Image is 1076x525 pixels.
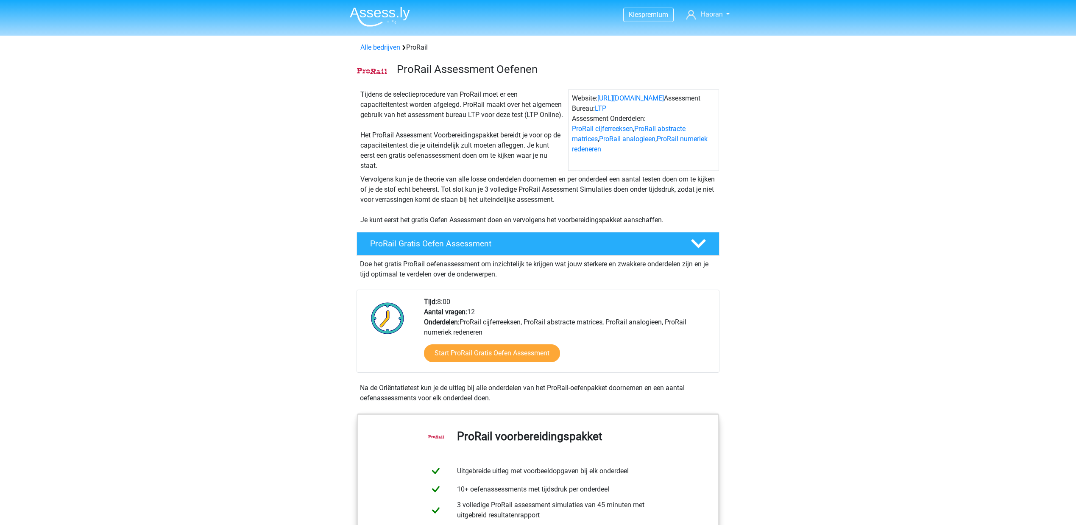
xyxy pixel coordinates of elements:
[357,42,719,53] div: ProRail
[568,89,719,171] div: Website: Assessment Bureau: Assessment Onderdelen: , , ,
[357,383,719,403] div: Na de Oriëntatietest kun je de uitleg bij alle onderdelen van het ProRail-oefenpakket doornemen e...
[424,308,467,316] b: Aantal vragen:
[418,297,719,372] div: 8:00 12 ProRail cijferreeksen, ProRail abstracte matrices, ProRail analogieen, ProRail numeriek r...
[624,9,673,20] a: Kiespremium
[353,232,723,256] a: ProRail Gratis Oefen Assessment
[424,318,460,326] b: Onderdelen:
[360,43,400,51] a: Alle bedrijven
[357,256,719,279] div: Doe het gratis ProRail oefenassessment om inzichtelijk te krijgen wat jouw sterkere en zwakkere o...
[597,94,664,102] a: [URL][DOMAIN_NAME]
[572,125,633,133] a: ProRail cijferreeksen
[357,174,719,225] div: Vervolgens kun je de theorie van alle losse onderdelen doornemen en per onderdeel een aantal test...
[599,135,655,143] a: ProRail analogieen
[629,11,641,19] span: Kies
[572,135,708,153] a: ProRail numeriek redeneren
[366,297,409,339] img: Klok
[424,344,560,362] a: Start ProRail Gratis Oefen Assessment
[683,9,733,20] a: Haoran
[370,239,677,249] h4: ProRail Gratis Oefen Assessment
[572,125,686,143] a: ProRail abstracte matrices
[701,10,723,18] span: Haoran
[595,104,606,112] a: LTP
[397,63,713,76] h3: ProRail Assessment Oefenen
[424,298,437,306] b: Tijd:
[350,7,410,27] img: Assessly
[357,89,568,171] div: Tijdens de selectieprocedure van ProRail moet er een capaciteitentest worden afgelegd. ProRail ma...
[641,11,668,19] span: premium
